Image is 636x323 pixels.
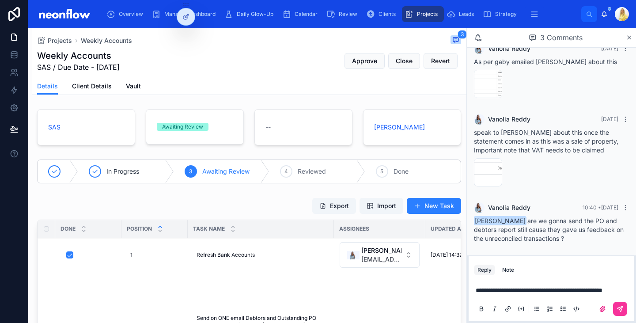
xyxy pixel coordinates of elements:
span: [DATE] 14:32 [431,251,462,258]
div: Awaiting Review [162,123,203,131]
span: speak to [PERSON_NAME] about this once the statement comes in as this was a sale of property, Imp... [474,129,618,154]
span: [DATE] [601,116,618,122]
span: Position [127,225,152,232]
span: Vanolia Reddy [488,115,530,124]
a: Weekly Accounts [81,36,132,45]
span: Calendar [295,11,318,18]
span: Vault [126,82,141,91]
span: Refresh Bank Accounts [197,251,255,258]
span: Vanolia Reddy [488,44,530,53]
span: Revert [431,57,450,65]
span: Details [37,82,58,91]
a: Leads [444,6,480,22]
button: New Task [407,198,461,214]
a: Clients [363,6,402,22]
span: Updated at [431,225,464,232]
a: Strategy [480,6,523,22]
span: SAS / Due Date - [DATE] [37,62,120,72]
button: 3 [450,35,461,46]
button: Close [388,53,420,69]
span: 3 [458,30,467,39]
h1: Weekly Accounts [37,49,120,62]
button: Export [312,198,356,214]
span: Strategy [495,11,517,18]
span: Daily Glow-Up [237,11,273,18]
a: Projects [37,36,72,45]
span: Import [377,201,396,210]
span: Projects [417,11,438,18]
button: Reply [474,265,495,275]
div: Note [502,266,514,274]
span: Awaiting Review [202,167,250,176]
a: Vault [126,78,141,96]
span: Done [394,167,409,176]
span: Reviewed [298,167,326,176]
button: Approve [344,53,385,69]
span: Projects [48,36,72,45]
span: Vanolia Reddy [488,203,530,212]
img: App logo [35,7,93,21]
button: Revert [424,53,458,69]
span: Done [61,225,76,232]
span: In Progress [106,167,139,176]
span: [EMAIL_ADDRESS][DOMAIN_NAME] [361,255,401,264]
span: Approve [352,57,377,65]
a: Manager Dashboard [149,6,222,22]
button: Import [360,198,403,214]
a: Calendar [280,6,324,22]
span: are we gonna send the PO and debtors report still cause they gave us feedback on the unreconciled... [474,217,624,242]
a: [PERSON_NAME] [374,123,425,132]
span: -- [265,123,271,132]
span: Client Details [72,82,112,91]
span: [PERSON_NAME] [474,216,526,225]
span: 4 [284,168,288,175]
span: Assignees [339,225,369,232]
button: Select Button [340,242,420,268]
span: 10:40 • [DATE] [583,204,618,211]
span: 3 [189,168,192,175]
span: Overview [119,11,143,18]
span: Leads [459,11,474,18]
a: Client Details [72,78,112,96]
a: Projects [402,6,444,22]
a: Review [324,6,363,22]
span: 1 [130,251,132,258]
span: Manager Dashboard [164,11,216,18]
a: Overview [104,6,149,22]
a: SAS [48,123,61,132]
a: Details [37,78,58,95]
span: Close [396,57,413,65]
span: [PERSON_NAME] [361,246,401,255]
div: scrollable content [100,4,581,24]
span: [DATE] [601,45,618,52]
span: 3 Comments [540,32,583,43]
span: 5 [380,168,383,175]
span: Review [339,11,357,18]
span: As per gaby emailed [PERSON_NAME] about this [474,58,617,65]
button: Note [499,265,518,275]
span: Task Name [193,225,225,232]
span: Clients [379,11,396,18]
a: Daily Glow-Up [222,6,280,22]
